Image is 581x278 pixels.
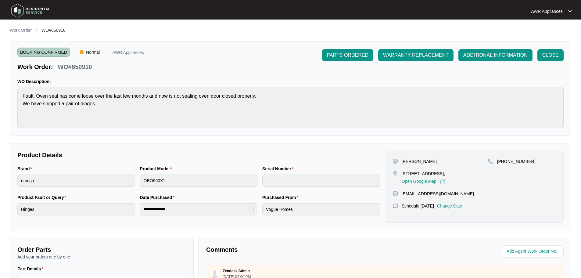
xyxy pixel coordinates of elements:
[17,245,186,254] p: Order Parts
[17,151,380,159] p: Product Details
[84,48,102,57] span: Normal
[568,10,572,13] img: dropdown arrow
[140,194,177,200] label: Date Purchased
[378,49,454,61] button: WARRANTY REPLACEMENT
[437,203,462,209] p: Change Date
[210,269,219,278] img: user.svg
[488,158,493,164] img: map-pin
[206,245,381,254] p: Comments
[17,166,34,172] label: Brand
[463,52,528,59] span: ADDITIONAL INFORMATION
[402,158,437,164] p: [PERSON_NAME]
[458,49,533,61] button: ADDITIONAL INFORMATION
[497,158,536,164] p: [PHONE_NUMBER]
[140,175,258,187] input: Product Model
[112,50,144,57] p: AWR Appliances
[17,203,135,215] input: Product Fault or Query
[262,194,301,200] label: Purchased From
[393,203,398,208] img: map-pin
[393,191,398,196] img: map-pin
[542,52,559,59] span: CLOSE
[262,203,380,215] input: Purchased From
[393,171,398,176] img: map-pin
[17,87,564,128] textarea: Fault: Oven seal has come loose over the last few months and now is not sealing oven door closed ...
[402,203,434,209] p: Schedule: [DATE]
[440,179,446,185] img: Link-External
[402,179,446,185] a: Open Google Map
[140,166,174,172] label: Product Model
[9,2,52,20] img: residentia service logo
[507,248,560,255] input: Add Agent Work Order No.
[262,166,296,172] label: Serial Number
[41,28,66,33] span: WO#650910
[402,191,474,197] p: [EMAIL_ADDRESS][DOMAIN_NAME]
[537,49,564,61] button: CLOSE
[80,50,84,54] img: Vercel Logo
[17,78,564,85] p: WO Description:
[9,27,33,34] a: Work Order
[17,175,135,187] input: Brand
[322,49,373,61] button: PARTS ORDERED
[17,63,53,71] p: Work Order:
[17,254,186,260] p: Add your orders one by one
[10,27,32,33] p: Work Order
[262,175,380,187] input: Serial Number
[531,8,563,14] p: AWR Appliances
[402,171,446,177] p: [STREET_ADDRESS],
[144,206,249,212] input: Date Purchased
[17,48,70,57] span: BOOKING CONFIRMED
[17,194,69,200] label: Product Fault or Query
[393,158,398,164] img: user-pin
[327,52,368,59] span: PARTS ORDERED
[34,27,39,32] img: chevron-right
[58,63,92,71] p: WO#650910
[383,52,449,59] span: WARRANTY REPLACEMENT
[223,269,250,273] p: Zendesk Admin
[17,266,46,272] label: Part Details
